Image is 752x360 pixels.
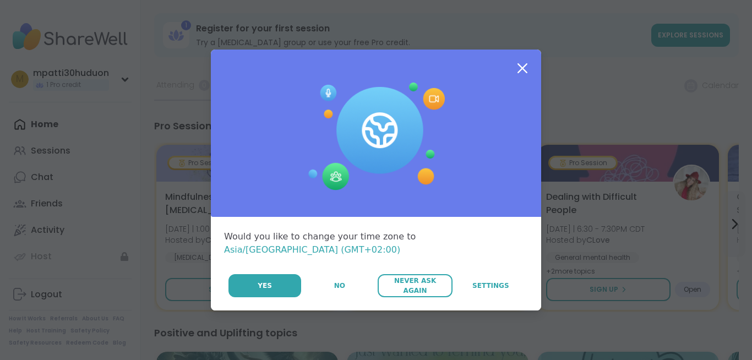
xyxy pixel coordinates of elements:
span: Never Ask Again [383,276,446,296]
button: No [302,274,377,297]
span: Settings [472,281,509,291]
div: Would you like to change your time zone to [224,230,528,257]
button: Never Ask Again [378,274,452,297]
img: Session Experience [307,83,445,190]
span: Asia/[GEOGRAPHIC_DATA] (GMT+02:00) [224,244,400,255]
a: Settings [454,274,528,297]
span: Yes [258,281,272,291]
span: No [334,281,345,291]
button: Yes [228,274,301,297]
